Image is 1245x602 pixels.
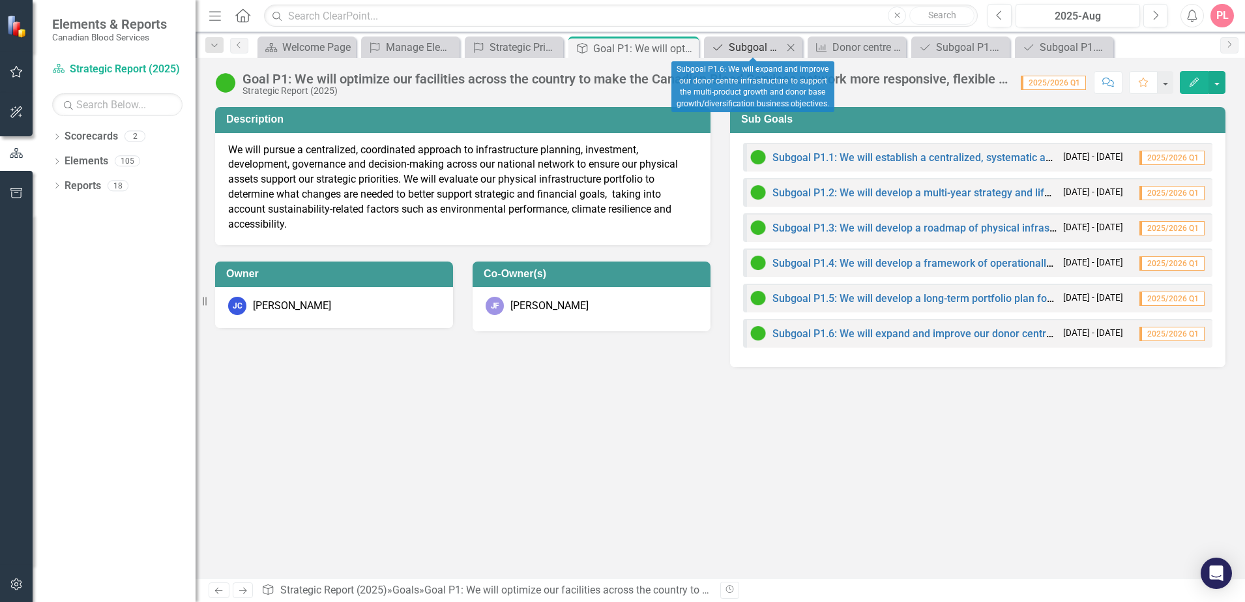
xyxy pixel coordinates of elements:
[392,584,419,596] a: Goals
[386,39,456,55] div: Manage Elements
[52,16,167,32] span: Elements & Reports
[228,297,246,315] div: JC
[811,39,903,55] a: Donor centre project milestones completion status
[1016,4,1140,27] button: 2025-Aug
[65,154,108,169] a: Elements
[1139,256,1205,271] span: 2025/2026 Q1
[1063,221,1123,233] small: [DATE] - [DATE]
[486,297,504,315] div: JF
[65,129,118,144] a: Scorecards
[1139,221,1205,235] span: 2025/2026 Q1
[750,290,766,306] img: On Target
[707,39,783,55] a: Subgoal P1.6: We will expand and improve our donor centre infrastructure to support the multi-pro...
[261,583,710,598] div: » »
[671,61,834,112] div: Subgoal P1.6: We will expand and improve our donor centre infrastructure to support the multi-pro...
[1063,292,1123,304] small: [DATE] - [DATE]
[65,179,101,194] a: Reports
[1020,8,1135,24] div: 2025-Aug
[909,7,974,25] button: Search
[226,113,704,125] h3: Description
[750,255,766,271] img: On Target
[1210,4,1234,27] button: PL
[928,10,956,20] span: Search
[1063,186,1123,198] small: [DATE] - [DATE]
[1040,39,1110,55] div: Subgoal P1.5: We will develop a long-term portfolio plan for our physical infrastructure that sup...
[750,185,766,200] img: On Target
[936,39,1006,55] div: Subgoal P1.4: We will develop a framework of operationally and technology informed standards to i...
[1063,151,1123,163] small: [DATE] - [DATE]
[253,299,331,314] div: [PERSON_NAME]
[424,584,1077,596] div: Goal P1: We will optimize our facilities across the country to make the Canadian Blood Services n...
[215,72,236,93] img: On Target
[750,220,766,235] img: On Target
[228,143,697,232] p: We will pursue a centralized, coordinated approach to infrastructure planning, investment, develo...
[108,180,128,191] div: 18
[832,39,903,55] div: Donor centre project milestones completion status
[468,39,560,55] a: Strategic Priority 5: Enhance our digital and physical infrastructure: Physical infrastructure
[1139,151,1205,165] span: 2025/2026 Q1
[364,39,456,55] a: Manage Elements
[280,584,387,596] a: Strategic Report (2025)
[124,131,145,142] div: 2
[226,268,447,280] h3: Owner
[242,86,1008,96] div: Strategic Report (2025)
[52,32,167,42] small: Canadian Blood Services
[750,149,766,165] img: On Target
[593,40,696,57] div: Goal P1: We will optimize our facilities across the country to make the Canadian Blood Services n...
[772,187,1240,199] a: Subgoal P1.2: We will develop a multi-year strategy and lifecycle management of real estate assets.
[729,39,783,55] div: Subgoal P1.6: We will expand and improve our donor centre infrastructure to support the multi-pro...
[242,72,1008,86] div: Goal P1: We will optimize our facilities across the country to make the Canadian Blood Services n...
[1021,76,1086,90] span: 2025/2026 Q1
[1063,327,1123,339] small: [DATE] - [DATE]
[750,325,766,341] img: On Target
[510,299,589,314] div: [PERSON_NAME]
[1063,256,1123,269] small: [DATE] - [DATE]
[1201,558,1232,589] div: Open Intercom Messenger
[915,39,1006,55] a: Subgoal P1.4: We will develop a framework of operationally and technology informed standards to i...
[52,93,183,116] input: Search Below...
[264,5,978,27] input: Search ClearPoint...
[741,113,1219,125] h3: Sub Goals
[115,156,140,167] div: 105
[1018,39,1110,55] a: Subgoal P1.5: We will develop a long-term portfolio plan for our physical infrastructure that sup...
[484,268,704,280] h3: Co-Owner(s)
[1139,327,1205,341] span: 2025/2026 Q1
[490,39,560,55] div: Strategic Priority 5: Enhance our digital and physical infrastructure: Physical infrastructure
[1139,186,1205,200] span: 2025/2026 Q1
[261,39,353,55] a: Welcome Page
[1139,292,1205,306] span: 2025/2026 Q1
[282,39,353,55] div: Welcome Page
[52,62,183,77] a: Strategic Report (2025)
[6,14,30,38] img: ClearPoint Strategy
